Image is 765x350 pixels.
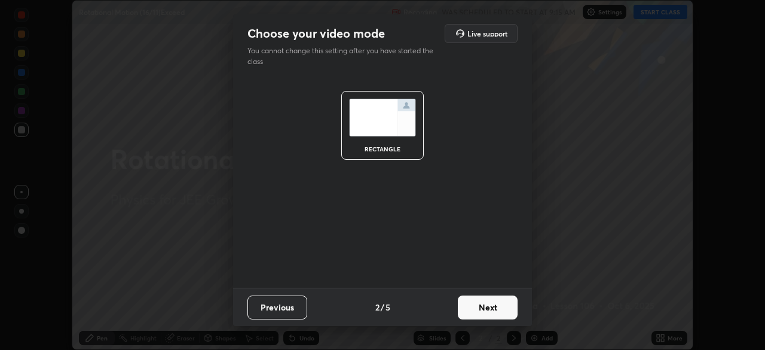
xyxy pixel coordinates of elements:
[458,296,518,319] button: Next
[247,45,441,67] p: You cannot change this setting after you have started the class
[381,301,384,314] h4: /
[247,26,385,41] h2: Choose your video mode
[359,146,406,152] div: rectangle
[375,301,380,314] h4: 2
[247,296,307,319] button: Previous
[467,30,507,37] h5: Live support
[349,99,416,136] img: normalScreenIcon.ae25ed63.svg
[385,301,390,314] h4: 5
